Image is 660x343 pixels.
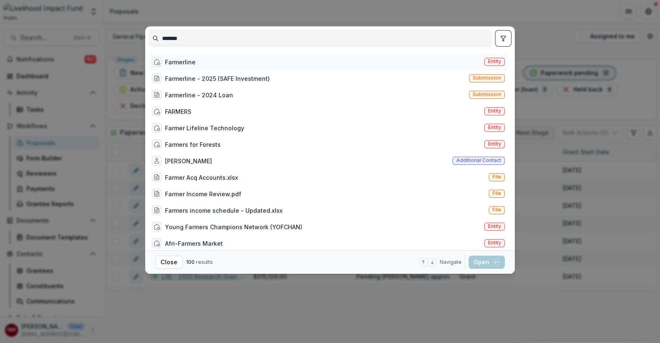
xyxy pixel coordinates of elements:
[165,157,212,165] div: [PERSON_NAME]
[493,190,501,196] span: File
[196,259,213,265] span: results
[495,30,511,47] button: toggle filters
[165,74,270,83] div: Farmerline - 2025 (SAFE Investment)
[165,140,221,149] div: Farmers for Forests
[165,124,244,132] div: Farmer Lifeline Technology
[488,141,501,147] span: Entity
[440,258,462,266] span: Navigate
[473,75,501,81] span: Submission
[165,206,283,215] div: Farmers income schedule - Updated.xlsx
[186,259,195,265] span: 100
[165,223,302,231] div: Young Farmers Champions Network (YOFCHAN)
[493,207,501,213] span: File
[469,256,505,269] button: Open
[165,58,196,66] div: Farmerline
[488,59,501,64] span: Entity
[473,92,501,97] span: Submission
[155,256,183,269] button: Close
[165,173,238,182] div: Farmer Acq Accounts.xlsx
[488,125,501,130] span: Entity
[165,107,191,116] div: FARMERS
[488,108,501,114] span: Entity
[165,239,223,248] div: Afri-Farmers Market
[165,91,233,99] div: Farmerline - 2024 Loan
[493,174,501,180] span: File
[165,190,241,198] div: Farmer Income Review.pdf
[488,240,501,246] span: Entity
[488,223,501,229] span: Entity
[456,157,501,163] span: Additional contact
